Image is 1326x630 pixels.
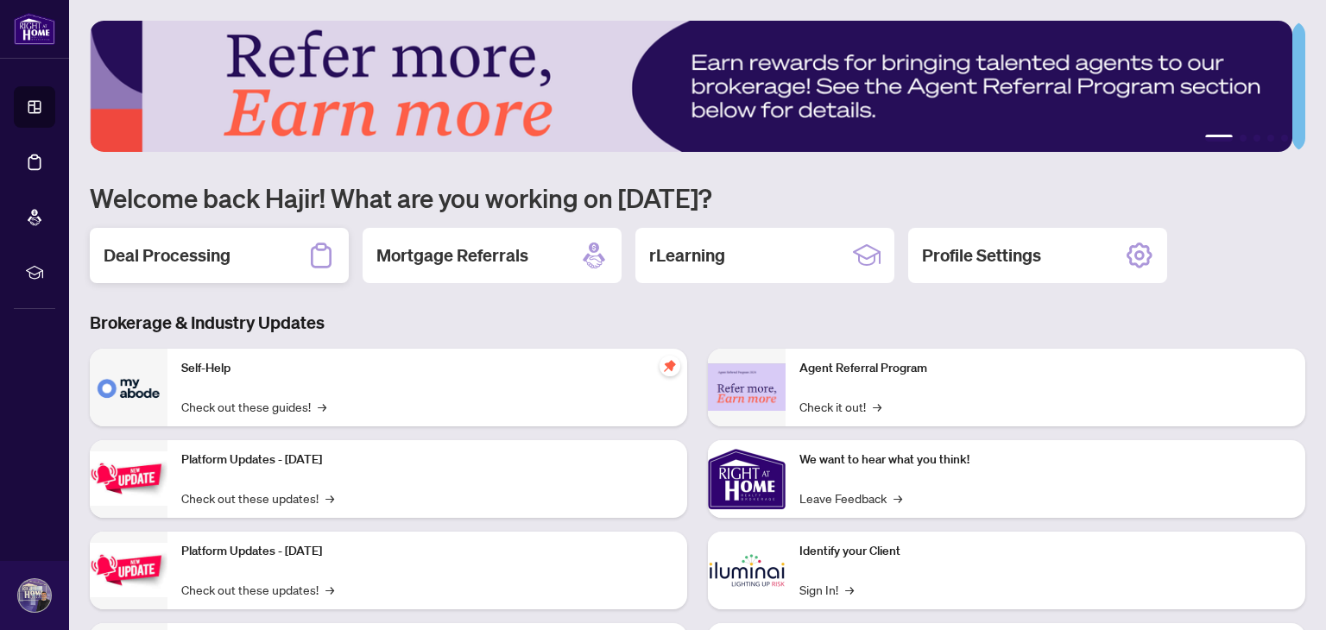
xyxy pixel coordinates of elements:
[90,349,167,426] img: Self-Help
[1240,135,1247,142] button: 2
[799,488,902,507] a: Leave Feedback→
[181,359,673,378] p: Self-Help
[845,580,854,599] span: →
[799,397,881,416] a: Check it out!→
[922,243,1041,268] h2: Profile Settings
[90,451,167,506] img: Platform Updates - July 21, 2025
[18,579,51,612] img: Profile Icon
[799,580,854,599] a: Sign In!→
[325,580,334,599] span: →
[893,488,902,507] span: →
[1205,135,1233,142] button: 1
[1253,135,1260,142] button: 3
[799,359,1291,378] p: Agent Referral Program
[708,363,786,411] img: Agent Referral Program
[181,580,334,599] a: Check out these updates!→
[376,243,528,268] h2: Mortgage Referrals
[1281,135,1288,142] button: 5
[799,542,1291,561] p: Identify your Client
[14,13,55,45] img: logo
[660,356,680,376] span: pushpin
[799,450,1291,469] p: We want to hear what you think!
[318,397,326,416] span: →
[181,488,334,507] a: Check out these updates!→
[104,243,230,268] h2: Deal Processing
[649,243,725,268] h2: rLearning
[1267,135,1274,142] button: 4
[90,181,1305,214] h1: Welcome back Hajir! What are you working on [DATE]?
[1257,570,1309,621] button: Open asap
[181,450,673,469] p: Platform Updates - [DATE]
[325,488,334,507] span: →
[90,543,167,597] img: Platform Updates - July 8, 2025
[90,21,1292,152] img: Slide 0
[873,397,881,416] span: →
[90,311,1305,335] h3: Brokerage & Industry Updates
[708,532,786,609] img: Identify your Client
[181,397,326,416] a: Check out these guides!→
[181,542,673,561] p: Platform Updates - [DATE]
[708,440,786,518] img: We want to hear what you think!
